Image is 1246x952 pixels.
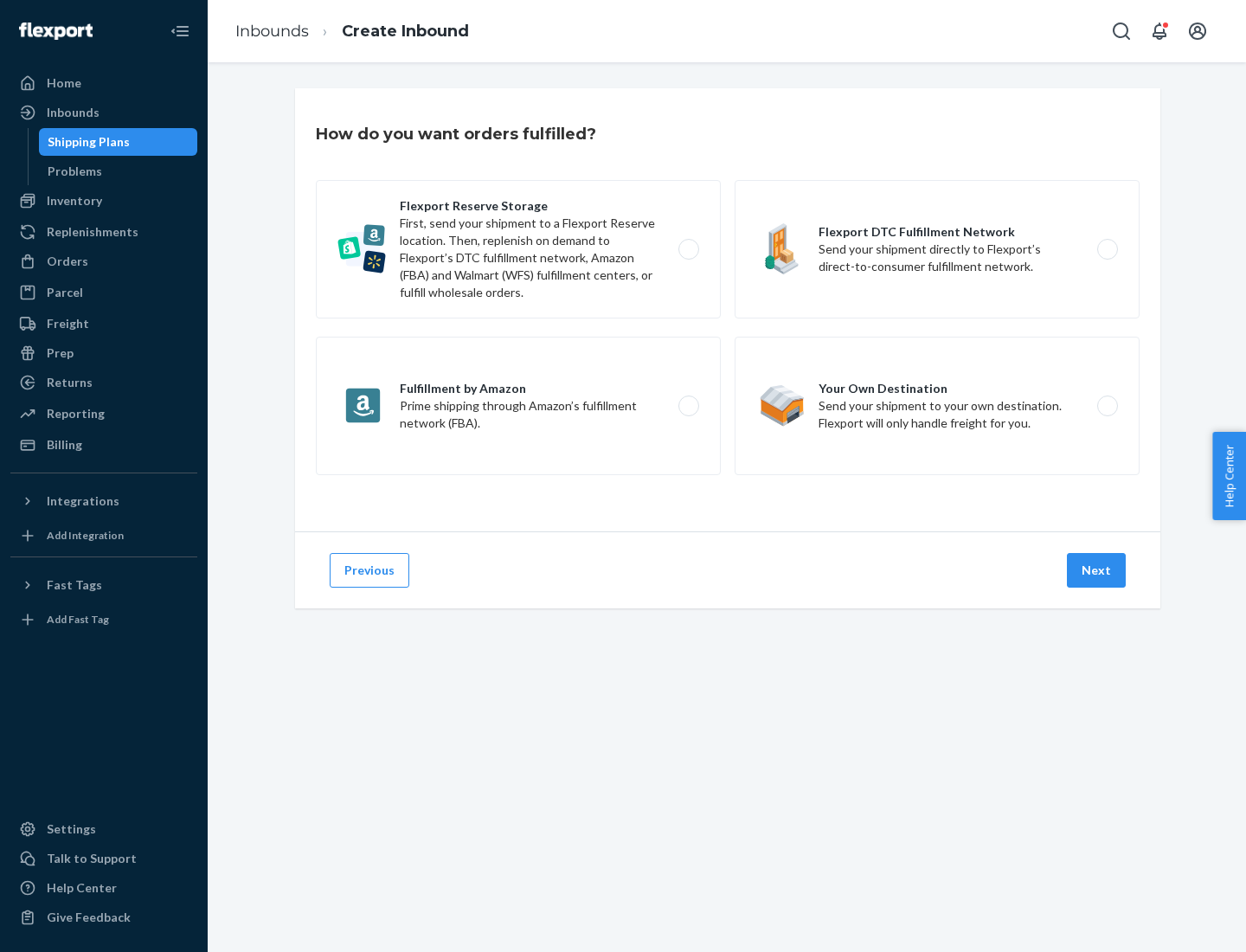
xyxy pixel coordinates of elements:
button: Give Feedback [10,904,197,931]
button: Fast Tags [10,571,197,599]
a: Problems [39,158,198,185]
a: Add Integration [10,522,197,550]
div: Give Feedback [47,909,131,926]
div: Prep [47,344,74,362]
a: Freight [10,310,197,338]
h3: How do you want orders fulfilled? [316,123,596,145]
a: Prep [10,339,197,367]
button: Integrations [10,487,197,515]
div: Home [47,74,81,92]
a: Home [10,69,197,97]
div: Replenishments [47,223,138,241]
div: Inbounds [47,104,100,121]
a: Create Inbound [342,22,469,41]
a: Returns [10,369,197,396]
button: Open notifications [1142,14,1177,48]
div: Integrations [47,492,119,510]
ol: breadcrumbs [222,6,483,57]
button: Open Search Box [1104,14,1139,48]
button: Previous [330,553,409,588]
div: Add Fast Tag [47,612,109,627]
a: Billing [10,431,197,459]
a: Inventory [10,187,197,215]
div: Add Integration [47,528,124,543]
div: Reporting [47,405,105,422]
div: Freight [47,315,89,332]
button: Close Navigation [163,14,197,48]
div: Orders [47,253,88,270]
a: Reporting [10,400,197,428]
button: Help Center [1212,432,1246,520]
a: Inbounds [10,99,197,126]
a: Parcel [10,279,197,306]
button: Next [1067,553,1126,588]
a: Settings [10,815,197,843]
div: Inventory [47,192,102,209]
a: Talk to Support [10,845,197,872]
div: Billing [47,436,82,453]
a: Replenishments [10,218,197,246]
div: Problems [48,163,102,180]
div: Shipping Plans [48,133,130,151]
div: Returns [47,374,93,391]
a: Inbounds [235,22,309,41]
div: Parcel [47,284,83,301]
div: Fast Tags [47,576,102,594]
div: Settings [47,820,96,838]
div: Help Center [47,879,117,897]
button: Open account menu [1180,14,1215,48]
a: Shipping Plans [39,128,198,156]
img: Flexport logo [19,23,93,40]
a: Orders [10,248,197,275]
a: Add Fast Tag [10,606,197,634]
a: Help Center [10,874,197,902]
div: Talk to Support [47,850,137,867]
